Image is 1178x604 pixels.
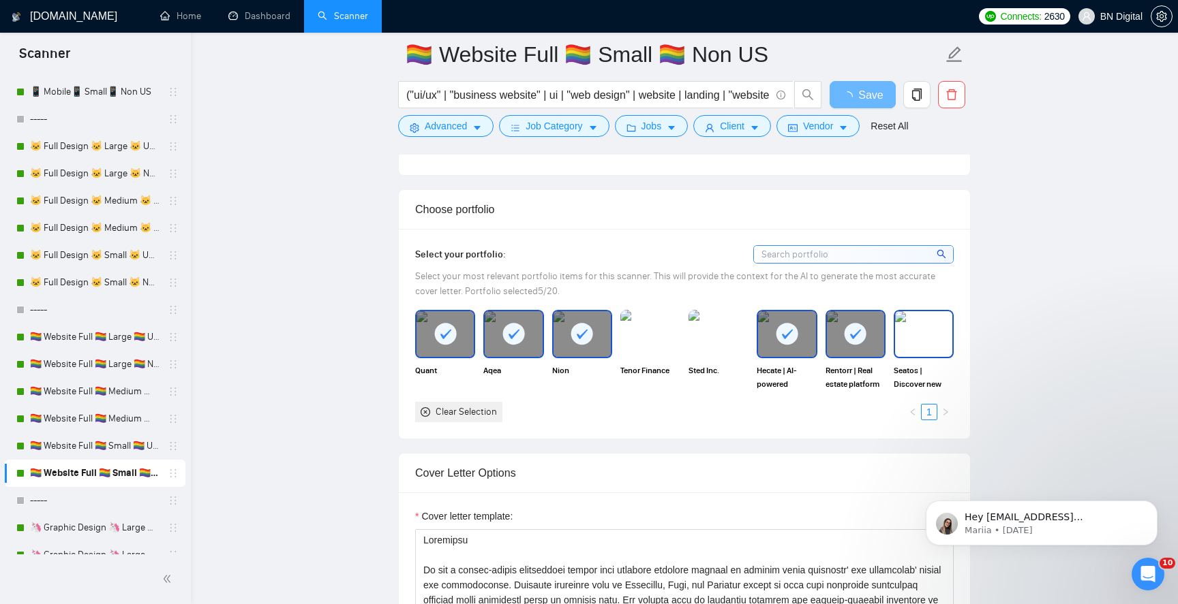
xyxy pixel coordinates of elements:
[839,123,848,133] span: caret-down
[398,115,494,137] button: settingAdvancedcaret-down
[30,242,160,269] a: 🐱 Full Design 🐱 Small 🐱 US Only
[938,81,965,108] button: delete
[30,323,160,351] a: 🏳️‍🌈 Website Full 🏳️‍🌈 Large 🏳️‍🌈 US Only
[30,78,160,106] a: 📱 Mobile📱 Small📱 Non US
[985,11,996,22] img: upwork-logo.png
[803,118,833,133] span: Vendor
[415,270,935,297] span: Select your most relevant portfolio items for this scanner. This will provide the context for the...
[415,249,506,260] span: Select your portfolio:
[1044,9,1065,24] span: 2630
[620,364,680,391] span: Tenor Finance
[168,386,179,397] span: holder
[30,378,160,405] a: 🏳️‍🌈 Website Full 🏳️‍🌈 Medium 🏳️‍🌈 US Only
[228,10,290,22] a: dashboardDashboard
[30,106,160,133] a: -----
[168,413,179,424] span: holder
[168,550,179,560] span: holder
[1160,558,1175,569] span: 10
[30,351,160,378] a: 🏳️‍🌈 Website Full 🏳️‍🌈 Large 🏳️‍🌈 Non US
[30,487,160,514] a: -----
[894,364,954,391] span: Seatos | Discover new cities, uncover awesome places
[794,81,821,108] button: search
[689,364,749,391] span: Sted Inc.
[168,441,179,451] span: holder
[168,277,179,288] span: holder
[59,39,235,226] span: Hey [EMAIL_ADDRESS][DOMAIN_NAME], Looks like your Upwork agency BN Digital ran out of connects. W...
[168,195,179,206] span: holder
[318,10,368,22] a: searchScanner
[30,514,160,541] a: 🦄 Graphic Design 🦄 Large 🦄 US Only
[483,364,543,391] span: Aqea
[30,460,160,487] a: 🏳️‍🌈 Website Full 🏳️‍🌈 Small 🏳️‍🌈 Non US
[939,89,965,101] span: delete
[946,46,963,63] span: edit
[436,404,497,419] div: Clear Selection
[499,115,609,137] button: barsJob Categorycaret-down
[941,408,950,416] span: right
[30,432,160,460] a: 🏳️‍🌈 Website Full 🏳️‍🌈 Small 🏳️‍🌈 US Only
[30,160,160,187] a: 🐱 Full Design 🐱 Large 🐱 Non US
[421,407,430,417] span: close-circle
[168,522,179,533] span: holder
[937,247,948,261] span: search
[826,364,886,391] span: Rentorr | Real estate platform for tenants & landlords
[905,404,921,420] button: left
[903,81,931,108] button: copy
[1151,11,1173,22] a: setting
[904,89,930,101] span: copy
[415,509,513,524] label: Cover letter template:
[511,123,520,133] span: bars
[720,118,744,133] span: Client
[30,187,160,214] a: 🐱 Full Design 🐱 Medium 🐱 US Only
[909,408,917,416] span: left
[168,114,179,125] span: holder
[406,37,943,71] input: Scanner name...
[776,115,860,137] button: idcardVendorcaret-down
[922,404,937,419] a: 1
[1151,5,1173,27] button: setting
[12,6,21,28] img: logo
[1151,11,1172,22] span: setting
[168,168,179,179] span: holder
[1082,12,1091,21] span: user
[858,86,883,104] span: Save
[168,223,179,234] span: holder
[168,468,179,479] span: holder
[842,91,858,102] span: loading
[937,404,954,420] button: right
[168,86,179,97] span: holder
[1000,9,1041,24] span: Connects:
[615,115,689,137] button: folderJobscaret-down
[693,115,771,137] button: userClientcaret-down
[905,404,921,420] li: Previous Page
[588,123,598,133] span: caret-down
[410,123,419,133] span: setting
[905,472,1178,567] iframe: Intercom notifications message
[871,118,908,133] a: Reset All
[937,404,954,420] li: Next Page
[30,133,160,160] a: 🐱 Full Design 🐱 Large 🐱 US Only
[406,86,770,104] input: Search Freelance Jobs...
[30,405,160,432] a: 🏳️‍🌈 Website Full 🏳️‍🌈 Medium 🏳️‍🌈 Non US
[472,123,482,133] span: caret-down
[754,246,953,263] input: Search portfolio
[526,118,582,133] span: Job Category
[168,250,179,261] span: holder
[689,310,749,357] img: portfolio thumbnail image
[168,332,179,343] span: holder
[620,310,680,357] img: portfolio thumbnail image
[552,364,612,391] span: Nion
[757,364,817,391] span: Hecate | AI-powered location-based CRM
[895,311,952,356] img: portfolio thumbnail image
[415,190,954,229] div: Choose portfolio
[830,81,896,108] button: Save
[30,296,160,323] a: -----
[168,304,179,315] span: holder
[795,89,821,101] span: search
[667,123,676,133] span: caret-down
[776,91,785,99] span: info-circle
[641,118,662,133] span: Jobs
[30,541,160,569] a: 🦄 Graphic Design 🦄 Large 🦄 Non US
[162,572,176,586] span: double-left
